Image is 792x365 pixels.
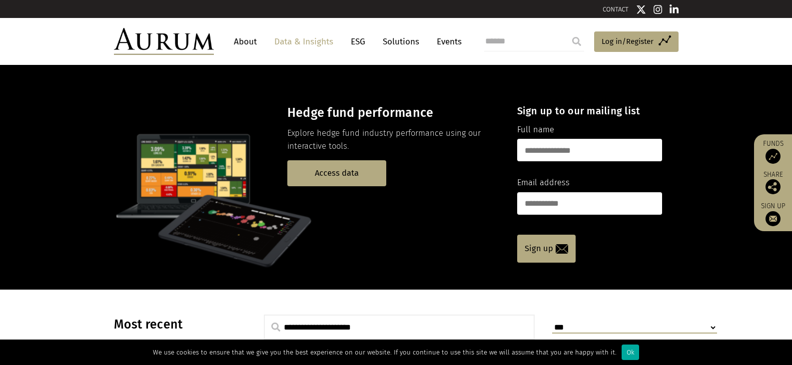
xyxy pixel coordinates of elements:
img: Sign up to our newsletter [766,211,781,226]
a: Solutions [378,32,424,51]
h3: Most recent [114,317,239,332]
img: Twitter icon [636,4,646,14]
a: ESG [346,32,370,51]
a: Access data [287,160,386,186]
img: Access Funds [766,149,781,164]
span: Log in/Register [602,35,654,47]
img: email-icon [556,244,568,254]
a: Data & Insights [269,32,338,51]
img: Share this post [766,179,781,194]
img: Linkedin icon [670,4,679,14]
a: Funds [759,139,787,164]
a: About [229,32,262,51]
div: Share [759,171,787,194]
a: Sign up [517,235,576,263]
div: Ok [622,345,639,360]
h4: Sign up to our mailing list [517,105,662,117]
label: Email address [517,176,570,189]
label: Full name [517,123,554,136]
a: CONTACT [603,5,629,13]
a: Sign up [759,202,787,226]
p: Explore hedge fund industry performance using our interactive tools. [287,127,500,153]
a: Events [432,32,462,51]
img: search.svg [271,323,280,332]
a: Log in/Register [594,31,679,52]
img: Instagram icon [654,4,663,14]
img: Aurum [114,28,214,55]
input: Submit [567,31,587,51]
h3: Hedge fund performance [287,105,500,120]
